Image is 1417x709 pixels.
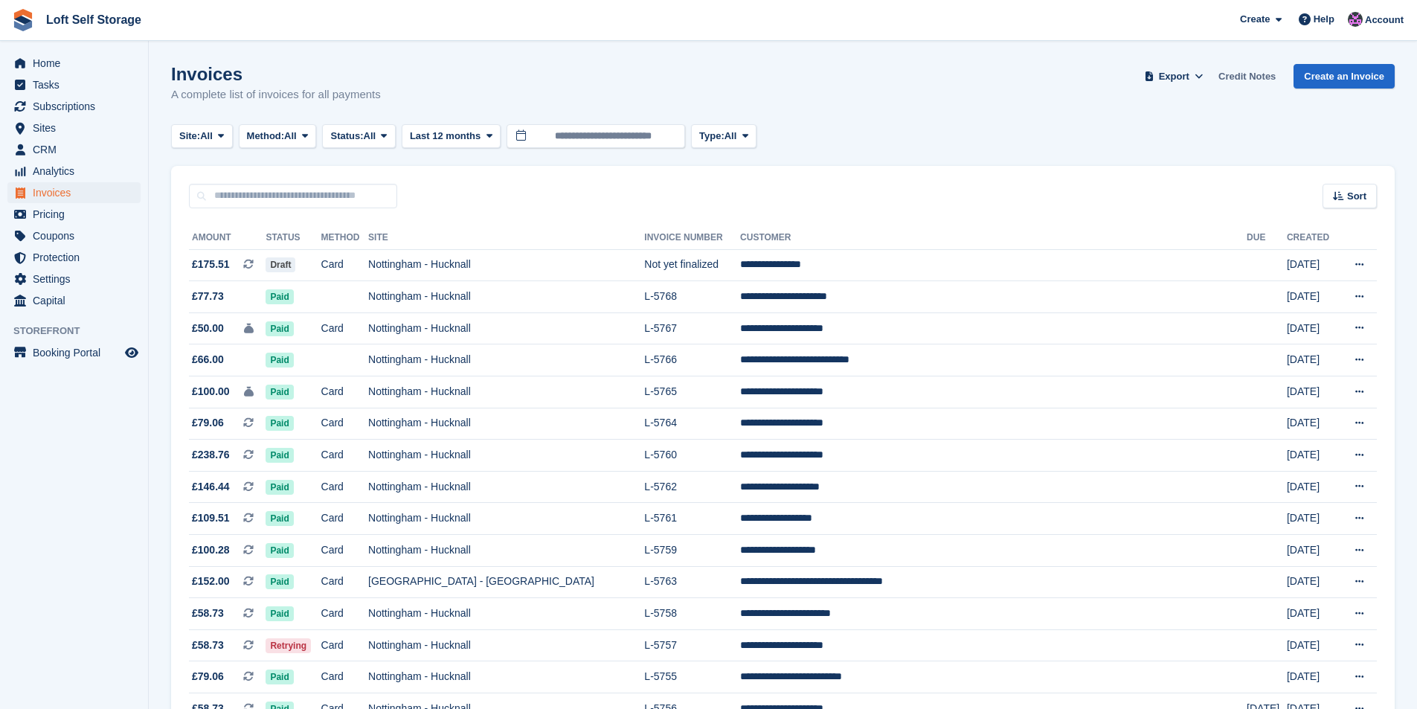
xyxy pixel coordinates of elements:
[7,53,141,74] a: menu
[266,226,321,250] th: Status
[402,124,501,149] button: Last 12 months
[239,124,317,149] button: Method: All
[321,661,369,693] td: Card
[266,289,293,304] span: Paid
[33,269,122,289] span: Settings
[33,53,122,74] span: Home
[644,344,740,376] td: L-5766
[368,249,644,281] td: Nottingham - Hucknall
[691,124,756,149] button: Type: All
[7,247,141,268] a: menu
[699,129,724,144] span: Type:
[33,204,122,225] span: Pricing
[1287,376,1339,408] td: [DATE]
[7,204,141,225] a: menu
[266,511,293,526] span: Paid
[247,129,285,144] span: Method:
[192,510,230,526] span: £109.51
[644,312,740,344] td: L-5767
[33,139,122,160] span: CRM
[644,226,740,250] th: Invoice Number
[368,503,644,535] td: Nottingham - Hucknall
[644,408,740,440] td: L-5764
[321,566,369,598] td: Card
[368,376,644,408] td: Nottingham - Hucknall
[1287,281,1339,313] td: [DATE]
[1287,503,1339,535] td: [DATE]
[192,415,224,431] span: £79.06
[1287,312,1339,344] td: [DATE]
[1247,226,1287,250] th: Due
[644,661,740,693] td: L-5755
[410,129,481,144] span: Last 12 months
[740,226,1247,250] th: Customer
[33,342,122,363] span: Booking Portal
[368,566,644,598] td: [GEOGRAPHIC_DATA] - [GEOGRAPHIC_DATA]
[1287,535,1339,567] td: [DATE]
[1287,344,1339,376] td: [DATE]
[33,247,122,268] span: Protection
[192,289,224,304] span: £77.73
[1287,408,1339,440] td: [DATE]
[7,161,141,182] a: menu
[33,74,122,95] span: Tasks
[33,182,122,203] span: Invoices
[192,606,224,621] span: £58.73
[644,440,740,472] td: L-5760
[644,566,740,598] td: L-5763
[364,129,376,144] span: All
[266,257,295,272] span: Draft
[200,129,213,144] span: All
[368,471,644,503] td: Nottingham - Hucknall
[192,447,230,463] span: £238.76
[192,638,224,653] span: £58.73
[368,629,644,661] td: Nottingham - Hucknall
[1159,69,1189,84] span: Export
[321,503,369,535] td: Card
[33,225,122,246] span: Coupons
[7,139,141,160] a: menu
[322,124,395,149] button: Status: All
[644,376,740,408] td: L-5765
[7,342,141,363] a: menu
[368,312,644,344] td: Nottingham - Hucknall
[192,384,230,400] span: £100.00
[12,9,34,31] img: stora-icon-8386f47178a22dfd0bd8f6a31ec36ba5ce8667c1dd55bd0f319d3a0aa187defe.svg
[192,479,230,495] span: £146.44
[1287,440,1339,472] td: [DATE]
[644,471,740,503] td: L-5762
[321,440,369,472] td: Card
[40,7,147,32] a: Loft Self Storage
[368,440,644,472] td: Nottingham - Hucknall
[33,161,122,182] span: Analytics
[192,542,230,558] span: £100.28
[7,96,141,117] a: menu
[321,471,369,503] td: Card
[266,448,293,463] span: Paid
[192,257,230,272] span: £175.51
[1365,13,1404,28] span: Account
[171,124,233,149] button: Site: All
[1287,566,1339,598] td: [DATE]
[7,182,141,203] a: menu
[266,606,293,621] span: Paid
[1287,249,1339,281] td: [DATE]
[33,290,122,311] span: Capital
[321,535,369,567] td: Card
[644,249,740,281] td: Not yet finalized
[266,574,293,589] span: Paid
[1314,12,1334,27] span: Help
[321,312,369,344] td: Card
[192,352,224,368] span: £66.00
[266,480,293,495] span: Paid
[192,574,230,589] span: £152.00
[266,385,293,400] span: Paid
[1240,12,1270,27] span: Create
[1212,64,1282,89] a: Credit Notes
[266,416,293,431] span: Paid
[266,353,293,368] span: Paid
[368,408,644,440] td: Nottingham - Hucknall
[368,344,644,376] td: Nottingham - Hucknall
[33,96,122,117] span: Subscriptions
[171,64,381,84] h1: Invoices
